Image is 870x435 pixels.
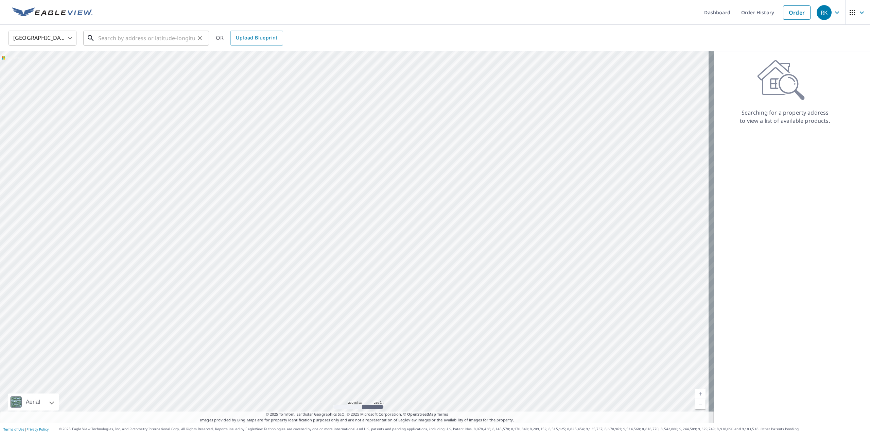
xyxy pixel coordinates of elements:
div: RK [817,5,832,20]
div: [GEOGRAPHIC_DATA] [8,29,76,48]
a: Privacy Policy [27,427,49,432]
span: © 2025 TomTom, Earthstar Geographics SIO, © 2025 Microsoft Corporation, © [266,412,448,417]
div: Aerial [8,394,59,411]
p: © 2025 Eagle View Technologies, Inc. and Pictometry International Corp. All Rights Reserved. Repo... [59,426,867,432]
a: Order [783,5,811,20]
a: Current Level 5, Zoom In [695,389,706,399]
span: Upload Blueprint [236,34,277,42]
p: Searching for a property address to view a list of available products. [739,108,831,125]
div: Aerial [24,394,42,411]
button: Clear [195,33,205,43]
p: | [3,427,49,431]
a: Upload Blueprint [230,31,283,46]
a: OpenStreetMap [407,412,436,417]
a: Terms [437,412,448,417]
a: Current Level 5, Zoom Out [695,399,706,409]
a: Terms of Use [3,427,24,432]
input: Search by address or latitude-longitude [98,29,195,48]
div: OR [216,31,283,46]
img: EV Logo [12,7,92,18]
